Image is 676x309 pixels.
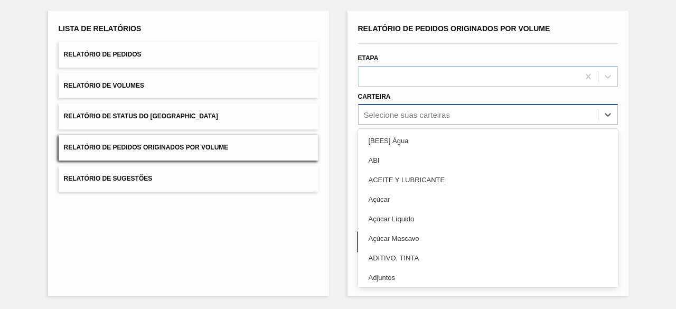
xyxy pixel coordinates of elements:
button: Relatório de Pedidos Originados por Volume [59,135,318,161]
label: Carteira [358,93,391,100]
label: Etapa [358,54,379,62]
div: ABI [358,151,618,170]
div: Açúcar [358,190,618,209]
span: Relatório de Pedidos [64,51,142,58]
button: Relatório de Status do [GEOGRAPHIC_DATA] [59,104,318,129]
div: Adjuntos [358,268,618,287]
span: Relatório de Pedidos Originados por Volume [358,24,550,33]
button: Limpar [357,231,483,252]
div: Selecione suas carteiras [364,110,450,119]
span: Relatório de Volumes [64,82,144,89]
span: Lista de Relatórios [59,24,142,33]
div: Açúcar Mascavo [358,229,618,248]
span: Relatório de Sugestões [64,175,153,182]
span: Relatório de Status do [GEOGRAPHIC_DATA] [64,113,218,120]
button: Relatório de Volumes [59,73,318,99]
span: Relatório de Pedidos Originados por Volume [64,144,229,151]
button: Relatório de Pedidos [59,42,318,68]
div: ACEITE Y LUBRICANTE [358,170,618,190]
button: Relatório de Sugestões [59,166,318,192]
div: ADITIVO, TINTA [358,248,618,268]
div: Açúcar Líquido [358,209,618,229]
div: [BEES] Água [358,131,618,151]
